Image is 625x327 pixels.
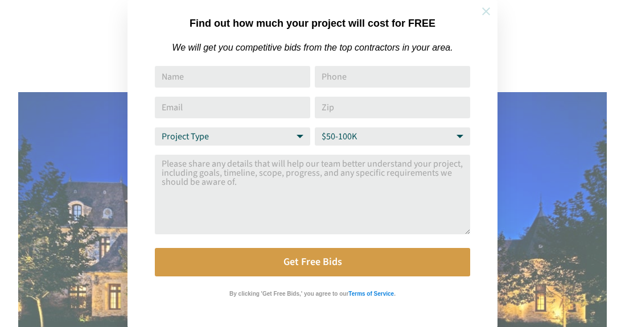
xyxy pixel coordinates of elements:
[155,66,310,88] input: Name
[155,155,470,234] textarea: Comment or Message
[348,288,394,297] a: Terms of Service
[155,248,470,276] button: Get Free Bids
[190,18,435,29] strong: Find out how much your project will cost for FREE
[315,66,470,88] input: Phone
[172,43,453,52] em: We will get you competitive bids from the top contractors in your area.
[229,291,348,297] strong: By clicking 'Get Free Bids,' you agree to our
[394,291,396,297] strong: .
[155,97,310,118] input: Email Address
[155,127,310,146] select: Project Type
[348,291,394,297] strong: Terms of Service
[315,97,470,118] input: Zip
[315,127,470,146] select: Budget Range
